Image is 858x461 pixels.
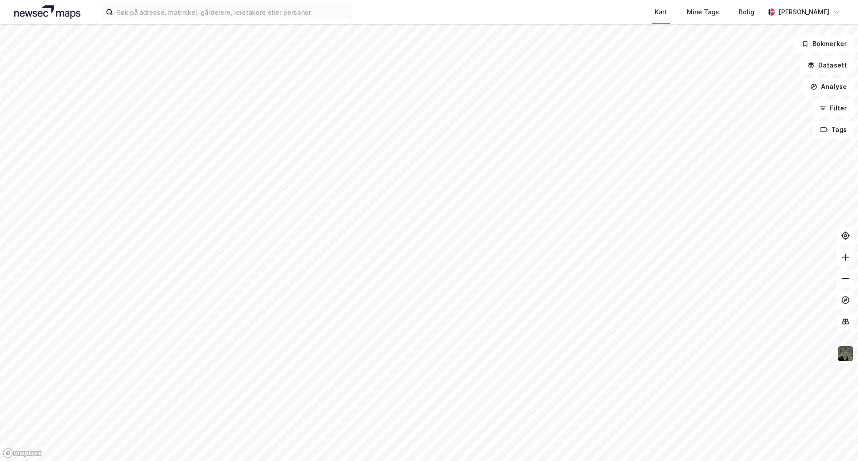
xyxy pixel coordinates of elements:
[778,7,829,17] div: [PERSON_NAME]
[739,7,754,17] div: Bolig
[113,5,352,19] input: Søk på adresse, matrikkel, gårdeiere, leietakere eller personer
[687,7,719,17] div: Mine Tags
[14,5,80,19] img: logo.a4113a55bc3d86da70a041830d287a7e.svg
[655,7,667,17] div: Kart
[813,418,858,461] iframe: Chat Widget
